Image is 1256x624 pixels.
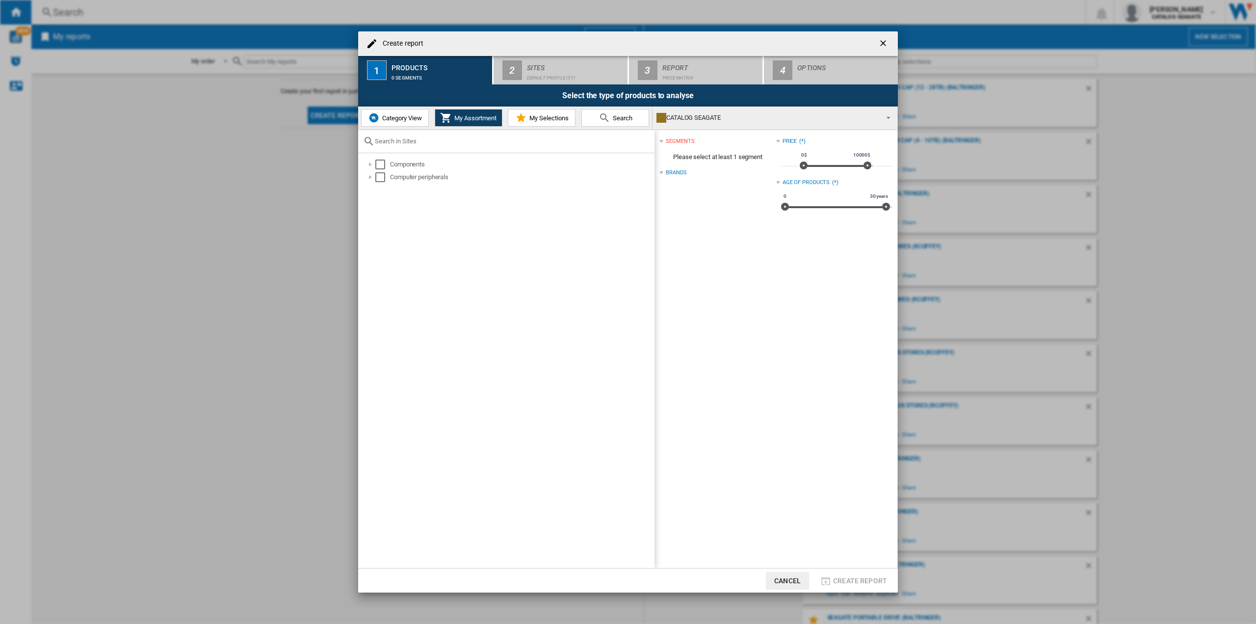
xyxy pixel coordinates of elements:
div: Age of products [783,179,830,187]
div: Computer peripherals [390,172,653,182]
span: Create report [833,577,887,585]
input: Search in Sites [375,137,650,145]
span: Category View [380,114,422,122]
div: Price [783,137,797,145]
span: 30 years [868,192,890,200]
button: 1 Products 0 segments [358,56,493,84]
img: wiser-icon-blue.png [368,112,380,124]
div: Brands [666,169,686,177]
div: Select the type of products to analyse [358,84,898,107]
button: My Assortment [435,109,502,127]
span: 0$ [800,151,809,159]
span: 10000$ [852,151,872,159]
ng-md-icon: getI18NText('BUTTONS.CLOSE_DIALOG') [878,38,890,50]
h4: Create report [378,39,423,49]
md-checkbox: Select [375,172,390,182]
md-checkbox: Select [375,160,390,169]
div: 1 [367,60,387,80]
span: My Selections [527,114,569,122]
span: Search [610,114,632,122]
div: Report [662,60,759,70]
button: Search [581,109,649,127]
div: 4 [773,60,792,80]
div: 0 segments [392,70,488,81]
button: My Selections [508,109,576,127]
button: Cancel [766,572,809,590]
div: Products [392,60,488,70]
span: 0 [782,192,788,200]
div: segments [666,137,694,145]
button: getI18NText('BUTTONS.CLOSE_DIALOG') [874,34,894,54]
div: Default profile (57) [527,70,624,81]
button: Create report [817,572,890,590]
div: Sites [527,60,624,70]
div: Options [797,60,894,70]
div: 3 [638,60,657,80]
button: 3 Report Price Matrix [629,56,764,84]
button: Category View [361,109,429,127]
div: 2 [502,60,522,80]
div: Price Matrix [662,70,759,81]
div: Components [390,160,653,169]
span: My Assortment [452,114,497,122]
span: Please select at least 1 segment [659,148,776,166]
div: CATALOG SEAGATE [656,111,878,125]
button: 4 Options [764,56,898,84]
button: 2 Sites Default profile (57) [494,56,628,84]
